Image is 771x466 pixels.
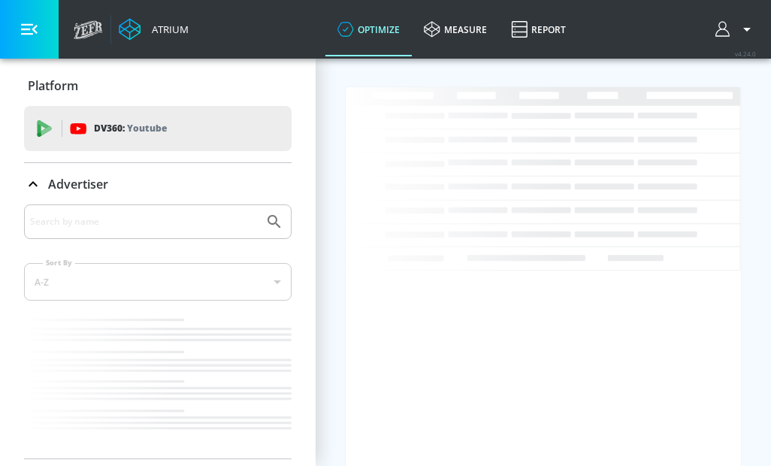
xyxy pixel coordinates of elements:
[24,313,292,458] nav: list of Advertiser
[24,106,292,151] div: DV360: Youtube
[48,176,108,192] p: Advertiser
[119,18,189,41] a: Atrium
[94,120,167,137] p: DV360:
[146,23,189,36] div: Atrium
[30,212,258,231] input: Search by name
[499,2,578,56] a: Report
[735,50,756,58] span: v 4.24.0
[24,65,292,107] div: Platform
[43,258,75,268] label: Sort By
[127,120,167,136] p: Youtube
[24,263,292,301] div: A-Z
[24,163,292,205] div: Advertiser
[24,204,292,458] div: Advertiser
[28,77,78,94] p: Platform
[412,2,499,56] a: measure
[325,2,412,56] a: optimize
